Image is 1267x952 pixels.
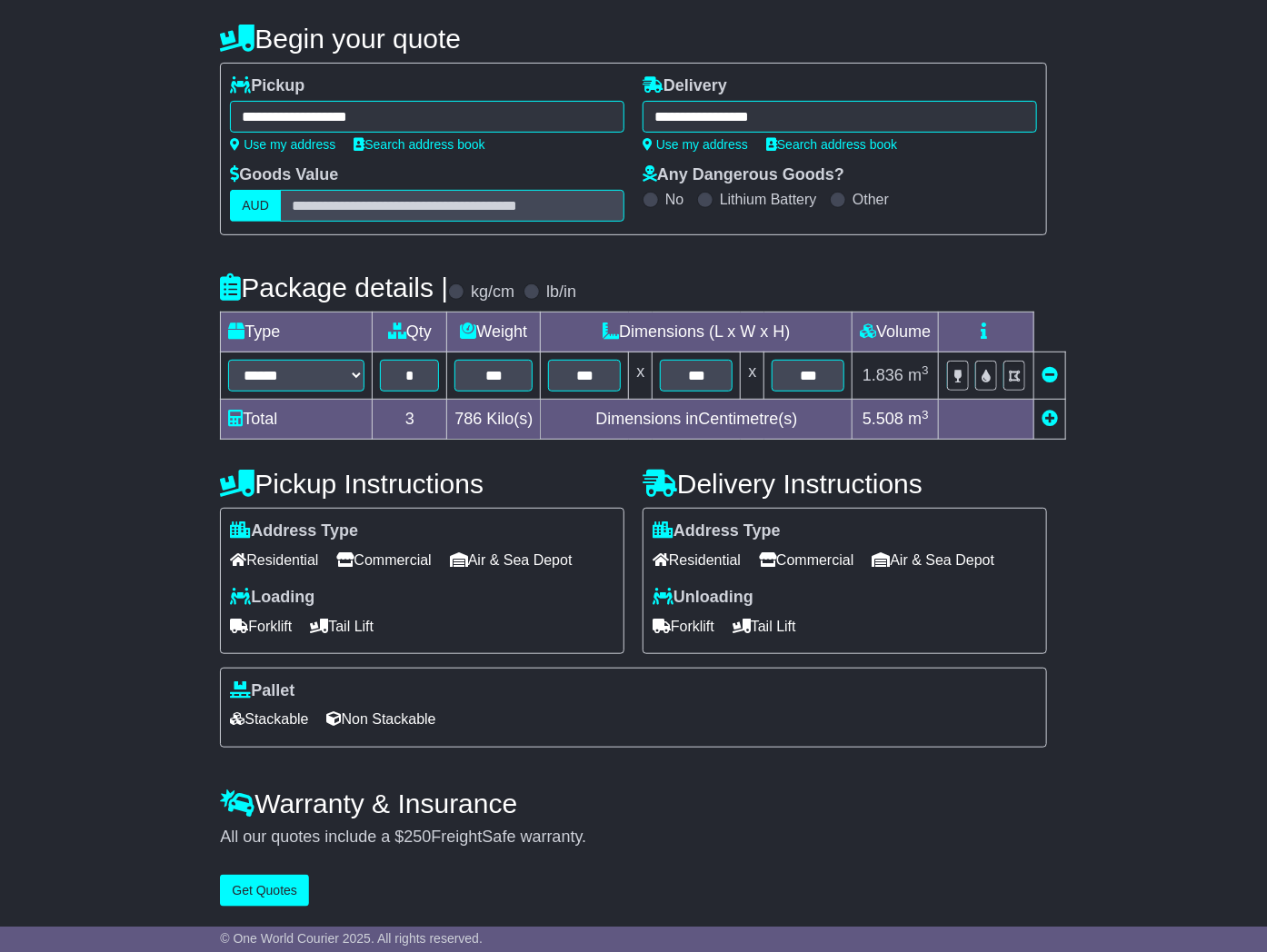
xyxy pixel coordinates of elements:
label: Pallet [230,681,294,701]
span: 250 [404,828,431,846]
div: All our quotes include a $ FreightSafe warranty. [220,828,1046,848]
label: Loading [230,588,314,608]
label: Delivery [643,76,727,96]
td: Qty [373,312,447,352]
label: Address Type [230,521,358,541]
td: Kilo(s) [447,400,541,440]
td: Volume [853,312,939,352]
span: 1.836 [863,366,903,384]
label: Goods Value [230,165,338,185]
span: m [908,366,929,384]
button: Get Quotes [220,875,309,907]
span: Residential [653,546,741,574]
sup: 3 [922,363,929,377]
span: © One World Courier 2025. All rights reserved. [220,931,483,946]
span: Commercial [336,546,431,574]
label: lb/in [546,283,576,302]
span: Tail Lift [733,612,796,640]
h4: Begin your quote [220,24,1046,54]
h4: Warranty & Insurance [220,788,1046,818]
a: Add new item [1042,410,1058,428]
td: Total [221,400,373,440]
span: 5.508 [863,410,903,428]
td: Weight [447,312,541,352]
a: Use my address [643,137,748,152]
span: Non Stackable [327,705,436,733]
span: m [908,410,929,428]
span: Tail Lift [310,612,374,640]
td: x [629,352,653,400]
label: Unloading [653,588,753,608]
span: Stackable [230,705,308,733]
a: Search address book [766,137,897,152]
label: Other [853,191,889,208]
span: 786 [454,410,482,428]
label: kg/cm [471,283,514,302]
label: Address Type [653,521,781,541]
td: 3 [373,400,447,440]
h4: Pickup Instructions [220,469,624,499]
h4: Package details | [220,273,448,302]
a: Use my address [230,137,335,152]
a: Search address book [354,137,484,152]
a: Remove this item [1042,366,1058,384]
span: Forklift [653,612,714,640]
label: Lithium Battery [720,191,817,208]
td: Type [221,312,373,352]
label: AUD [230,190,281,222]
label: Pickup [230,76,304,96]
sup: 3 [922,408,929,421]
span: Commercial [759,546,853,574]
label: No [665,191,683,208]
td: Dimensions (L x W x H) [541,312,853,352]
label: Any Dangerous Goods? [643,165,844,185]
td: Dimensions in Centimetre(s) [541,400,853,440]
td: x [741,352,764,400]
span: Residential [230,546,318,574]
span: Air & Sea Depot [450,546,573,574]
span: Air & Sea Depot [872,546,994,574]
h4: Delivery Instructions [643,469,1047,499]
span: Forklift [230,612,292,640]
